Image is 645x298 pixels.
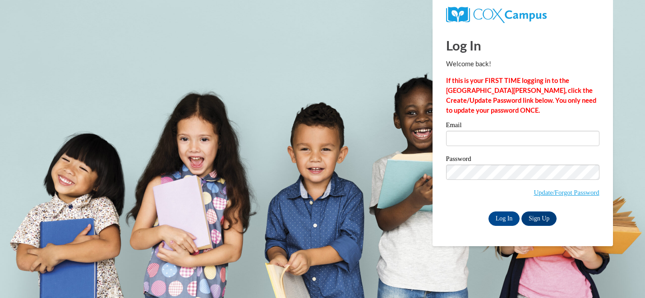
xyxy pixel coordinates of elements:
a: Sign Up [521,211,557,226]
input: Log In [488,211,520,226]
strong: If this is your FIRST TIME logging in to the [GEOGRAPHIC_DATA][PERSON_NAME], click the Create/Upd... [446,77,596,114]
p: Welcome back! [446,59,599,69]
h1: Log In [446,36,599,55]
img: COX Campus [446,7,547,23]
label: Email [446,122,599,131]
a: Update/Forgot Password [534,189,599,196]
a: COX Campus [446,10,547,18]
label: Password [446,156,599,165]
